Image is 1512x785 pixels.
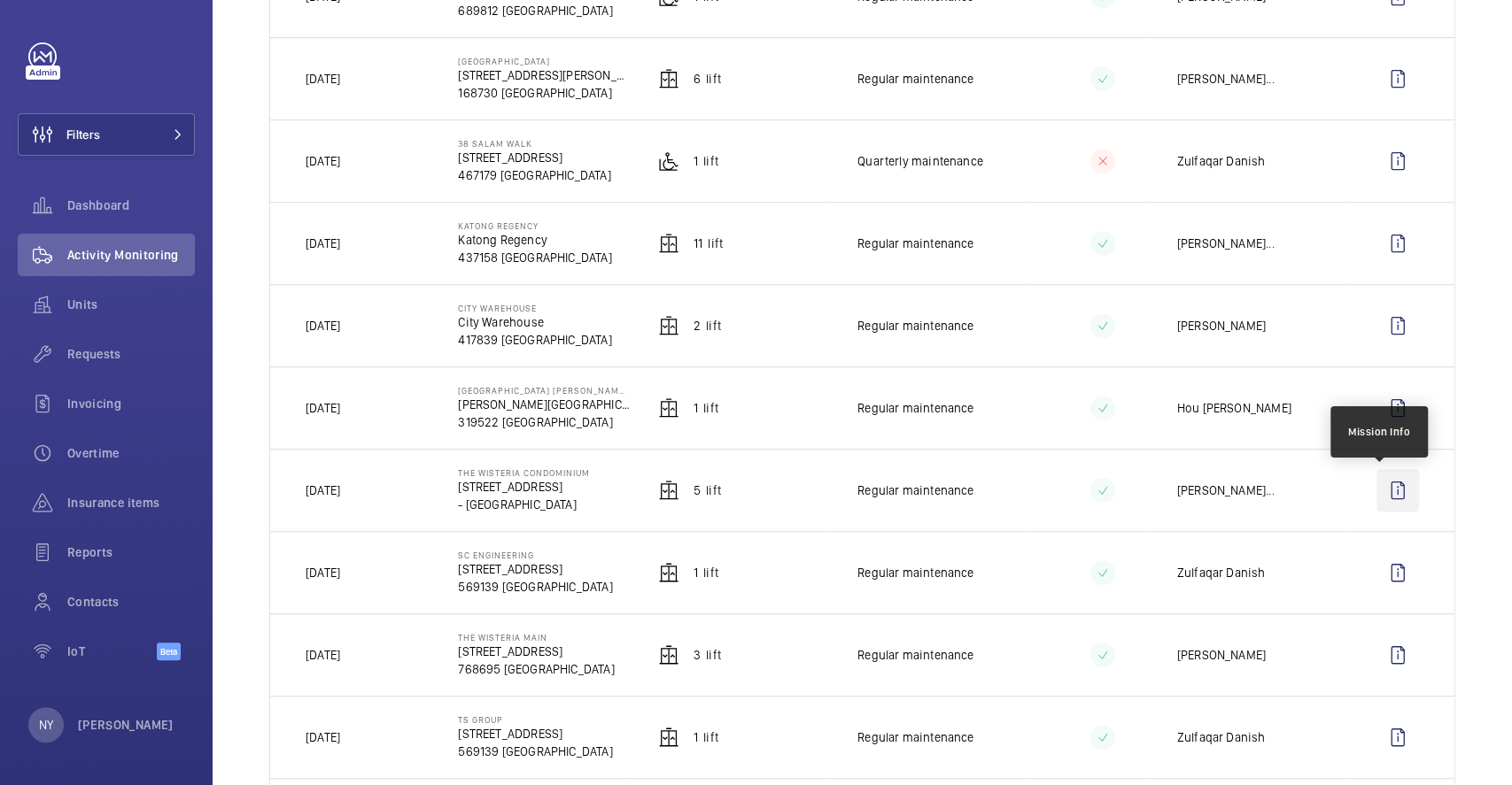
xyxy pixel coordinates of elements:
[458,56,629,66] p: [GEOGRAPHIC_DATA]
[157,643,181,660] span: Beta
[66,126,100,143] span: Filters
[857,728,973,746] p: Regular maintenance
[458,66,629,84] p: [STREET_ADDRESS][PERSON_NAME]
[857,399,973,417] p: Regular maintenance
[458,413,629,431] p: 319522 [GEOGRAPHIC_DATA]
[1348,424,1410,440] div: Mission Info
[658,233,679,254] img: elevator.svg
[694,481,721,499] p: 5 Lift
[306,399,340,417] p: [DATE]
[306,646,340,664] p: [DATE]
[857,481,973,499] p: Regular maintenance
[1177,152,1266,170] p: Zulfaqar Danish
[458,467,590,478] p: The Wisteria Condominium
[67,444,195,462] span: Overtime
[458,496,590,513] p: - [GEOGRAPHIC_DATA]
[1177,70,1266,88] p: [PERSON_NAME]
[306,152,340,170] p: [DATE]
[658,315,679,336] img: elevator.svg
[1177,481,1275,499] div: ...
[694,564,718,581] p: 1 Lift
[1177,317,1266,335] p: [PERSON_NAME]
[458,725,612,743] p: [STREET_ADDRESS]
[458,149,610,166] p: [STREET_ADDRESS]
[857,646,973,664] p: Regular maintenance
[18,113,195,156] button: Filters
[857,70,973,88] p: Regular maintenance
[458,313,611,331] p: City Warehouse
[658,150,679,172] img: platform_lift.svg
[458,396,629,413] p: [PERSON_NAME][GEOGRAPHIC_DATA] Toa Payoh HQ 中华医院 (总院)
[694,235,723,252] p: 11 Lift
[458,578,612,596] p: 569139 [GEOGRAPHIC_DATA]
[39,716,53,734] p: NY
[458,385,629,396] p: [GEOGRAPHIC_DATA] [PERSON_NAME][GEOGRAPHIC_DATA]
[458,231,611,249] p: Katong Regency
[658,562,679,583] img: elevator.svg
[306,70,340,88] p: [DATE]
[658,644,679,666] img: elevator.svg
[658,397,679,419] img: elevator.svg
[658,727,679,748] img: elevator.svg
[857,152,983,170] p: Quarterly maintenance
[67,345,195,363] span: Requests
[1177,564,1266,581] p: Zulfaqar Danish
[306,235,340,252] p: [DATE]
[67,494,195,512] span: Insurance items
[458,2,629,19] p: 689812 [GEOGRAPHIC_DATA]
[1177,646,1266,664] p: [PERSON_NAME]
[458,138,610,149] p: 38 Salam walk
[67,246,195,264] span: Activity Monitoring
[67,395,195,412] span: Invoicing
[694,728,718,746] p: 1 Lift
[458,303,611,313] p: City Warehouse
[458,560,612,578] p: [STREET_ADDRESS]
[1177,70,1275,88] div: ...
[694,646,721,664] p: 3 Lift
[658,68,679,89] img: elevator.svg
[694,152,718,170] p: 1 Lift
[306,564,340,581] p: [DATE]
[306,317,340,335] p: [DATE]
[458,643,614,660] p: [STREET_ADDRESS]
[306,481,340,499] p: [DATE]
[67,593,195,611] span: Contacts
[458,166,610,184] p: 467179 [GEOGRAPHIC_DATA]
[458,632,614,643] p: The Wisteria Main
[67,643,157,660] span: IoT
[857,235,973,252] p: Regular maintenance
[1177,399,1291,417] p: Hou [PERSON_NAME]
[458,714,612,725] p: TS Group
[1177,235,1275,252] div: ...
[458,478,590,496] p: [STREET_ADDRESS]
[458,743,612,760] p: 569139 [GEOGRAPHIC_DATA]
[458,331,611,349] p: 417839 [GEOGRAPHIC_DATA]
[458,550,612,560] p: SC Engineering
[458,220,611,231] p: Katong Regency
[694,399,718,417] p: 1 Lift
[694,317,721,335] p: 2 Lift
[694,70,721,88] p: 6 Lift
[67,543,195,561] span: Reports
[306,728,340,746] p: [DATE]
[458,660,614,678] p: 768695 [GEOGRAPHIC_DATA]
[857,317,973,335] p: Regular maintenance
[1177,728,1266,746] p: Zulfaqar Danish
[458,84,629,102] p: 168730 [GEOGRAPHIC_DATA]
[1177,235,1266,252] p: [PERSON_NAME]
[658,480,679,501] img: elevator.svg
[857,564,973,581] p: Regular maintenance
[78,716,174,734] p: [PERSON_NAME]
[1177,481,1266,499] p: [PERSON_NAME]
[67,296,195,313] span: Units
[458,249,611,266] p: 437158 [GEOGRAPHIC_DATA]
[67,196,195,214] span: Dashboard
